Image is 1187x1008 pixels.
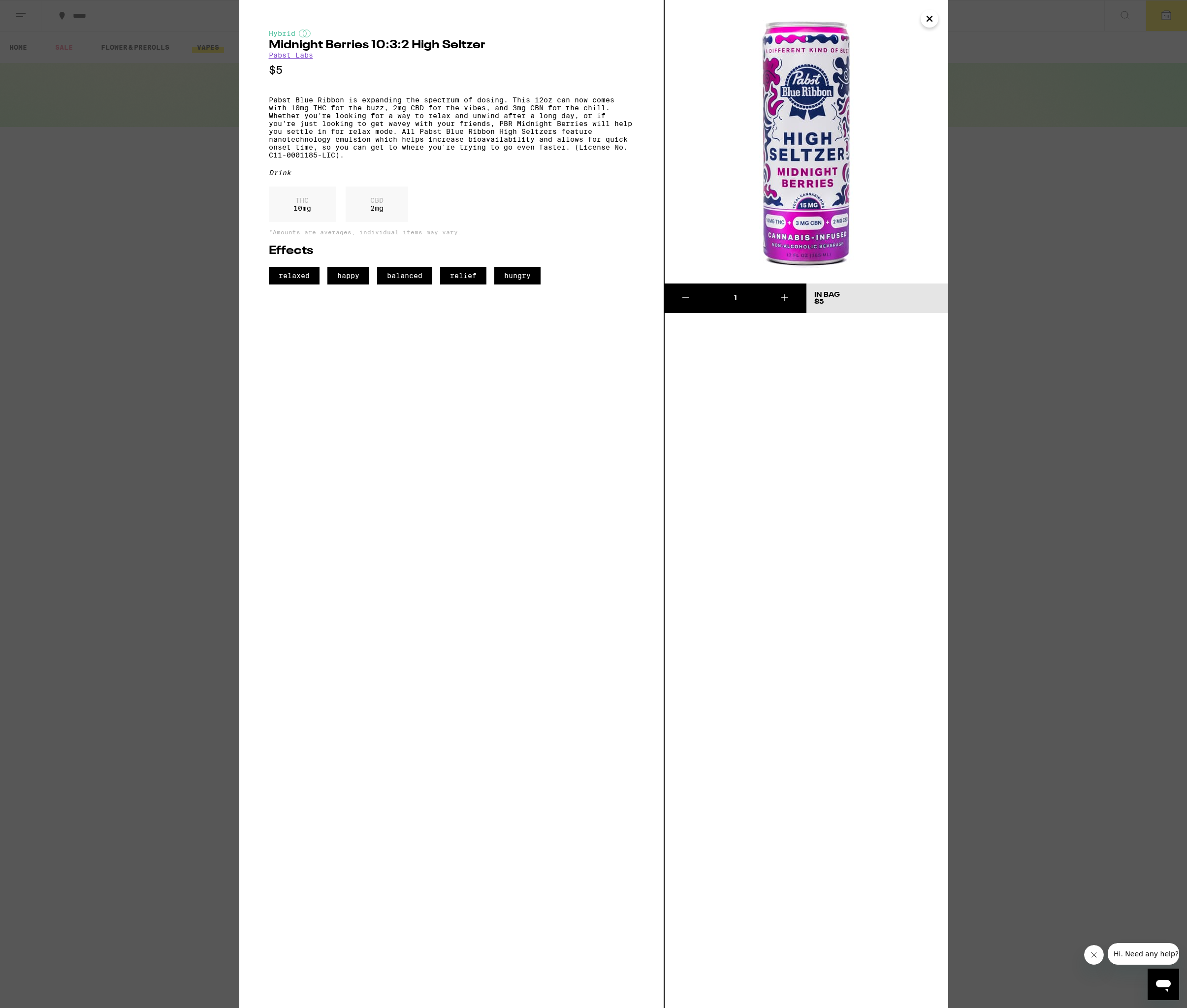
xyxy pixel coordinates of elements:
div: 10 mg [269,187,336,222]
span: hungry [494,267,541,284]
h2: Effects [269,245,634,257]
span: relief [440,267,486,284]
p: THC [293,196,311,204]
span: happy [327,267,369,284]
div: 2 mg [346,187,408,222]
button: In Bag$5 [806,283,948,313]
div: 1 [707,293,764,303]
div: Drink [269,169,634,177]
p: CBD [370,196,384,204]
a: Pabst Labs [269,51,313,59]
p: $5 [269,64,634,76]
button: Close [921,10,938,28]
span: relaxed [269,267,320,284]
span: balanced [377,267,432,284]
img: hybridColor.svg [299,30,311,37]
div: In Bag [814,291,840,298]
iframe: Button to launch messaging window [1148,969,1179,1000]
div: Hybrid [269,30,634,37]
h2: Midnight Berries 10:3:2 High Seltzer [269,39,634,51]
p: *Amounts are averages, individual items may vary. [269,229,634,235]
iframe: Close message [1084,945,1104,965]
iframe: Message from company [1108,943,1179,965]
span: $5 [814,298,824,305]
p: Pabst Blue Ribbon is expanding the spectrum of dosing. This 12oz can now comes with 10mg THC for ... [269,96,634,159]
